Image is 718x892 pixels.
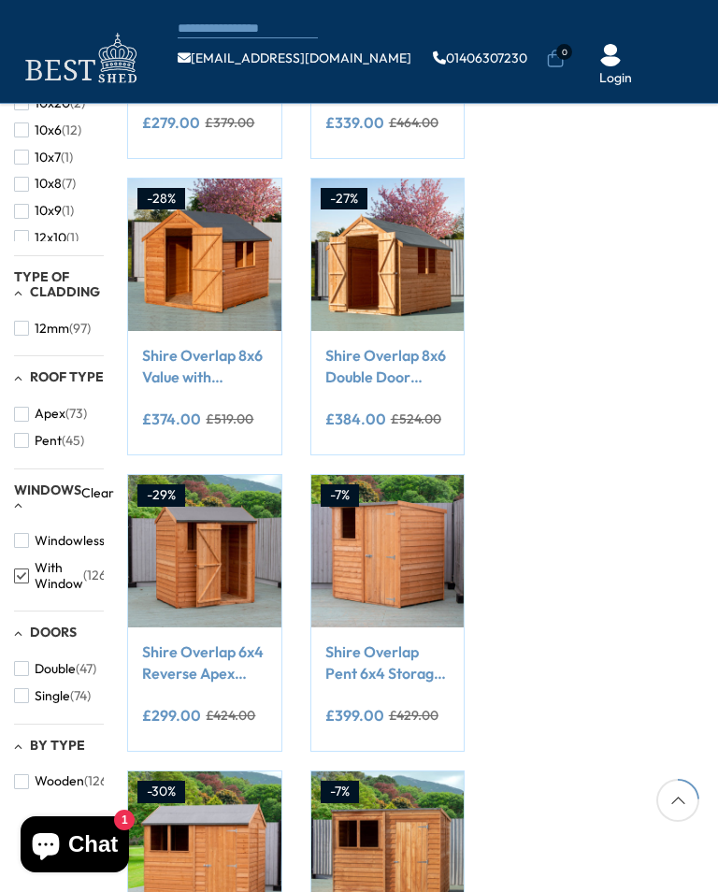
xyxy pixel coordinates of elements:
[142,345,266,387] a: Shire Overlap 8x6 Value with Window Storage Shed
[83,568,110,583] span: (126)
[15,816,135,877] inbox-online-store-chat: Shopify online store chat
[35,176,62,192] span: 10x8
[30,737,85,754] span: By Type
[14,400,87,427] button: Apex
[325,345,450,387] a: Shire Overlap 8x6 Double Door Economy With Window Storage Shed
[35,122,62,138] span: 10x6
[14,224,79,252] button: 12x10
[142,411,201,426] ins: £374.00
[325,708,384,723] ins: £399.00
[35,433,62,449] span: Pent
[62,176,76,192] span: (7)
[137,781,185,803] div: -30%
[14,768,111,795] button: Wooden
[178,51,411,65] a: [EMAIL_ADDRESS][DOMAIN_NAME]
[35,203,62,219] span: 10x9
[35,95,70,111] span: 10x20
[14,482,81,498] span: Windows
[142,641,266,683] a: Shire Overlap 6x4 Reverse Apex Storage Shed
[433,51,527,65] a: 01406307230
[556,44,572,60] span: 0
[325,641,450,683] a: Shire Overlap Pent 6x4 Storage Shed
[35,773,84,789] span: Wooden
[14,197,74,224] button: 10x9
[137,484,185,507] div: -29%
[14,144,73,171] button: 10x7
[35,406,65,422] span: Apex
[599,69,632,88] a: Login
[35,661,76,677] span: Double
[14,655,96,683] button: Double
[137,188,185,210] div: -28%
[142,115,200,130] ins: £279.00
[14,28,145,89] img: logo
[206,709,255,722] del: £424.00
[325,115,384,130] ins: £339.00
[321,484,359,507] div: -7%
[389,709,438,722] del: £429.00
[35,321,69,337] span: 12mm
[128,475,280,627] img: Shire Overlap 6x4 Reverse Apex Storage Shed - Best Shed
[14,554,110,597] button: With Window
[205,116,254,129] del: £379.00
[62,203,74,219] span: (1)
[14,268,100,299] span: Type of Cladding
[30,368,104,385] span: Roof Type
[84,773,111,789] span: (126)
[62,433,84,449] span: (45)
[35,688,70,704] span: Single
[14,170,76,197] button: 10x8
[81,483,114,513] a: Clear
[65,406,87,422] span: (73)
[70,95,85,111] span: (2)
[14,315,91,342] button: 12mm
[311,179,464,331] img: Shire Overlap 8x6 Double Door Economy With Window Storage Shed - Best Shed
[66,230,79,246] span: (1)
[61,150,73,165] span: (1)
[311,475,464,627] img: Shire Overlap Pent 6x4 Storage Shed - Best Shed
[14,683,91,710] button: Single
[69,321,91,337] span: (97)
[35,560,83,592] span: With Window
[389,116,438,129] del: £464.00
[142,708,201,723] ins: £299.00
[76,661,96,677] span: (47)
[206,412,253,425] del: £519.00
[546,50,565,68] a: 0
[35,533,105,549] span: Windowless
[70,688,91,704] span: (74)
[325,411,386,426] ins: £384.00
[35,230,66,246] span: 12x10
[321,781,359,803] div: -7%
[321,188,367,210] div: -27%
[62,122,81,138] span: (12)
[35,150,61,165] span: 10x7
[14,117,81,144] button: 10x6
[14,427,84,454] button: Pent
[14,527,127,554] button: Windowless
[599,44,622,66] img: User Icon
[30,624,77,640] span: Doors
[391,412,441,425] del: £524.00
